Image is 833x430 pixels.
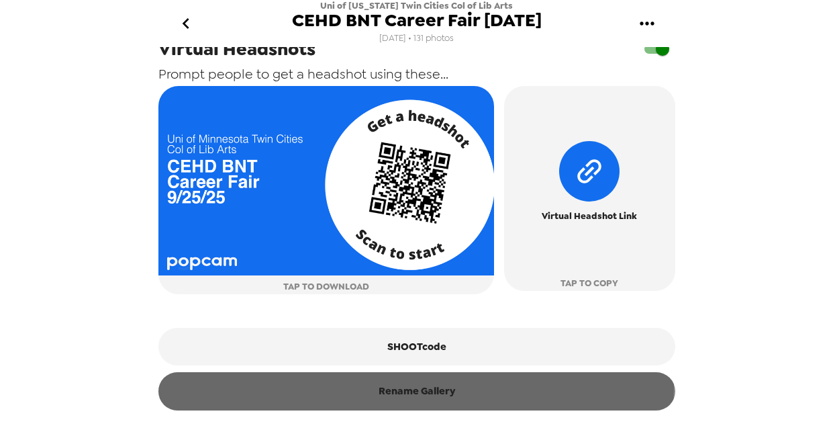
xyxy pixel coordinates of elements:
span: Virtual Headshots [158,37,315,61]
button: TAP TO DOWNLOAD [158,86,495,294]
span: CEHD BNT Career Fair [DATE] [292,11,542,30]
img: qr card [158,86,495,275]
button: Virtual Headshot LinkTAP TO COPY [504,86,675,291]
button: Rename Gallery [158,372,675,410]
span: TAP TO DOWNLOAD [283,279,369,294]
button: go back [164,2,208,46]
button: SHOOTcode [158,328,675,365]
span: Prompt people to get a headshot using these... [158,65,448,83]
button: gallery menu [626,2,669,46]
span: TAP TO COPY [560,275,618,291]
span: [DATE] • 131 photos [379,30,454,48]
span: Virtual Headshot Link [542,208,637,224]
